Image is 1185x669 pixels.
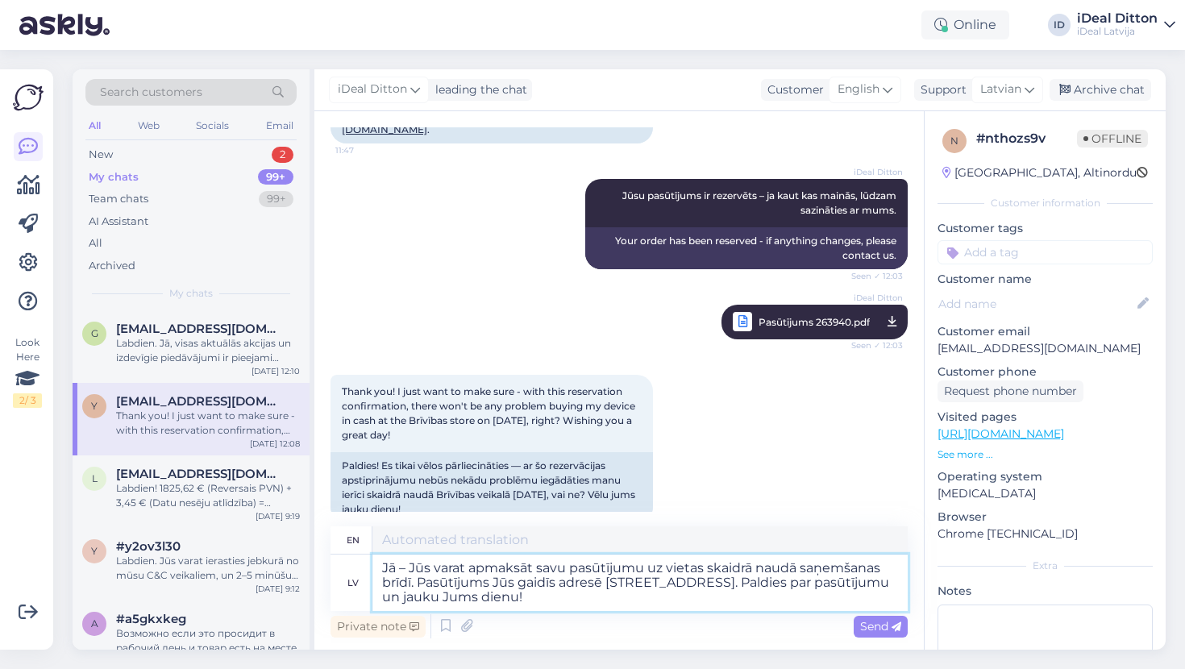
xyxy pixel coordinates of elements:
[85,115,104,136] div: All
[761,81,824,98] div: Customer
[938,340,1153,357] p: [EMAIL_ADDRESS][DOMAIN_NAME]
[258,169,293,185] div: 99+
[116,612,186,626] span: #a5gkxkeg
[950,135,958,147] span: n
[938,220,1153,237] p: Customer tags
[842,335,903,355] span: Seen ✓ 12:03
[976,129,1077,148] div: # nthozs9v
[256,583,300,595] div: [DATE] 9:12
[263,115,297,136] div: Email
[116,554,300,583] div: Labdien. Jūs varat ierasties jebkurā no mūsu C&C veikaliem, un 2–5 minūšu laikā mēs novērtēsim jū...
[89,191,148,207] div: Team chats
[914,81,967,98] div: Support
[135,115,163,136] div: Web
[938,196,1153,210] div: Customer information
[1077,12,1158,25] div: iDeal Ditton
[272,147,293,163] div: 2
[91,327,98,339] span: g
[91,617,98,630] span: a
[938,583,1153,600] p: Notes
[759,312,870,332] span: Pasūtījums 263940.pdf
[1048,14,1071,36] div: ID
[342,385,638,441] span: Thank you! I just want to make sure - with this reservation confirmation, there won't be any prob...
[842,270,903,282] span: Seen ✓ 12:03
[938,409,1153,426] p: Visited pages
[13,335,42,408] div: Look Here
[116,336,300,365] div: Labdien. Jā, visas aktuālās akcijas un izdevīgie piedāvājumi ir pieejami mūsu mājaslapā : [URL][D...
[331,616,426,638] div: Private note
[1077,25,1158,38] div: iDeal Latvija
[259,191,293,207] div: 99+
[116,322,284,336] span: gredzensh@gmail.com
[91,400,98,412] span: y
[89,214,148,230] div: AI Assistant
[721,305,908,339] a: iDeal DittonPasūtījums 263940.pdfSeen ✓ 12:03
[860,619,901,634] span: Send
[89,258,135,274] div: Archived
[256,510,300,522] div: [DATE] 9:19
[13,82,44,113] img: Askly Logo
[116,409,300,438] div: Thank you! I just want to make sure - with this reservation confirmation, there won't be any prob...
[938,426,1064,441] a: [URL][DOMAIN_NAME]
[938,447,1153,462] p: See more ...
[980,81,1021,98] span: Latvian
[347,569,359,596] div: lv
[116,394,284,409] span: yusufozkayatr@gmail.com
[938,559,1153,573] div: Extra
[116,626,300,655] div: Возможно если это просидит в рабочий день и товар есть на месте.
[13,393,42,408] div: 2 / 3
[938,509,1153,526] p: Browser
[331,452,653,523] div: Paldies! Es tikai vēlos pārliecināties — ar šo rezervācijas apstiprinājumu nebūs nekādu problēmu ...
[89,147,113,163] div: New
[89,235,102,251] div: All
[193,115,232,136] div: Socials
[921,10,1009,39] div: Online
[938,485,1153,502] p: [MEDICAL_DATA]
[250,438,300,450] div: [DATE] 12:08
[1050,79,1151,101] div: Archive chat
[335,144,396,156] span: 11:47
[842,166,903,178] span: iDeal Ditton
[1077,12,1175,38] a: iDeal DittoniDeal Latvija
[1077,130,1148,148] span: Offline
[89,169,139,185] div: My chats
[92,472,98,484] span: l
[938,364,1153,380] p: Customer phone
[942,164,1137,181] div: [GEOGRAPHIC_DATA], Altinordu
[116,481,300,510] div: Labdien! 1825,62 € (Reversais PVN) + 3,45 € (Datu nesēju atlīdzība) = 1829,07 € kopā. Reverso PVN...
[338,81,407,98] span: iDeal Ditton
[347,526,360,554] div: en
[938,271,1153,288] p: Customer name
[100,84,202,101] span: Search customers
[169,286,213,301] span: My chats
[938,380,1083,402] div: Request phone number
[91,545,98,557] span: y
[429,81,527,98] div: leading the chat
[938,526,1153,542] p: Chrome [TECHNICAL_ID]
[585,227,908,269] div: Your order has been reserved - if anything changes, please contact us.
[116,539,181,554] span: #y2ov3l30
[622,189,899,216] span: Jūsu pasūtījums ir rezervēts – ja kaut kas mainās, lūdzam sazināties ar mums.
[252,365,300,377] div: [DATE] 12:10
[938,295,1134,313] input: Add name
[938,323,1153,340] p: Customer email
[372,555,908,611] textarea: Jā – Jūs varat apmaksāt savu pasūtījumu uz vietas skaidrā naudā saņemšanas brīdī. Pasūtījums Jūs ...
[838,81,879,98] span: English
[116,467,284,481] span: lizeteand@gmail.com
[938,240,1153,264] input: Add a tag
[842,292,903,304] span: iDeal Ditton
[938,468,1153,485] p: Operating system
